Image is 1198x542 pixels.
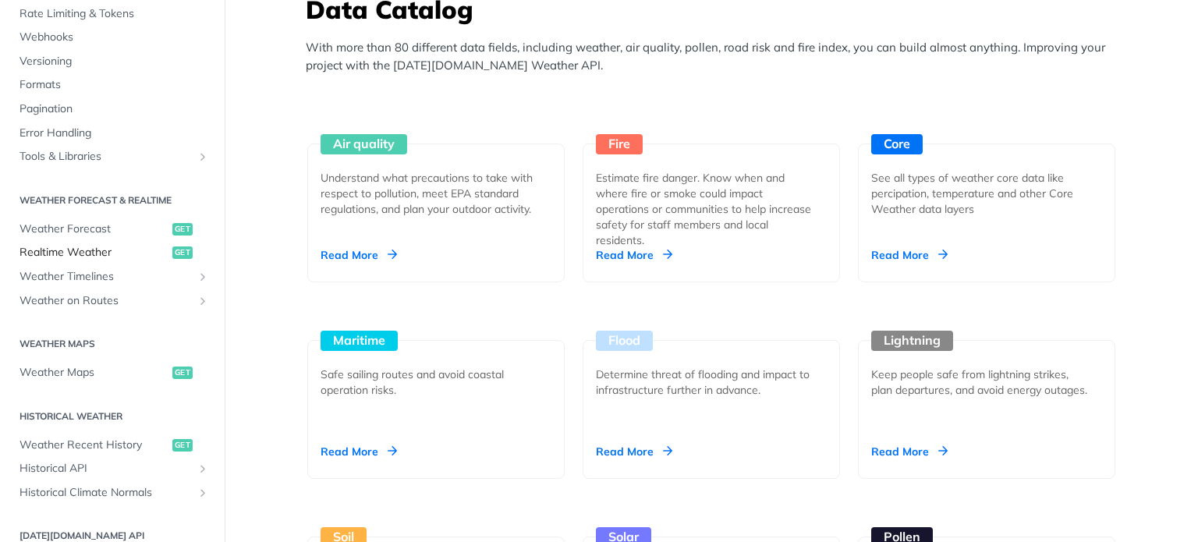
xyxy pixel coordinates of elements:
[197,151,209,163] button: Show subpages for Tools & Libraries
[172,246,193,259] span: get
[12,193,213,207] h2: Weather Forecast & realtime
[12,50,213,73] a: Versioning
[19,461,193,476] span: Historical API
[596,134,643,154] div: Fire
[321,367,539,398] div: Safe sailing routes and avoid coastal operation risks.
[871,331,953,351] div: Lightning
[197,487,209,499] button: Show subpages for Historical Climate Normals
[12,241,213,264] a: Realtime Weatherget
[12,218,213,241] a: Weather Forecastget
[871,444,948,459] div: Read More
[852,282,1122,479] a: Lightning Keep people safe from lightning strikes, plan departures, and avoid energy outages. Rea...
[321,331,398,351] div: Maritime
[301,86,571,282] a: Air quality Understand what precautions to take with respect to pollution, meet EPA standard regu...
[306,39,1125,74] p: With more than 80 different data fields, including weather, air quality, pollen, road risk and fi...
[321,247,397,263] div: Read More
[12,26,213,49] a: Webhooks
[871,170,1090,217] div: See all types of weather core data like percipation, temperature and other Core Weather data layers
[576,86,846,282] a: Fire Estimate fire danger. Know when and where fire or smoke could impact operations or communiti...
[12,289,213,313] a: Weather on RoutesShow subpages for Weather on Routes
[12,145,213,168] a: Tools & LibrariesShow subpages for Tools & Libraries
[197,271,209,283] button: Show subpages for Weather Timelines
[19,77,209,93] span: Formats
[19,54,209,69] span: Versioning
[19,30,209,45] span: Webhooks
[12,337,213,351] h2: Weather Maps
[12,265,213,289] a: Weather TimelinesShow subpages for Weather Timelines
[12,361,213,384] a: Weather Mapsget
[19,6,209,22] span: Rate Limiting & Tokens
[12,409,213,423] h2: Historical Weather
[12,457,213,480] a: Historical APIShow subpages for Historical API
[12,481,213,505] a: Historical Climate NormalsShow subpages for Historical Climate Normals
[871,247,948,263] div: Read More
[172,223,193,236] span: get
[19,365,168,381] span: Weather Maps
[321,170,539,217] div: Understand what precautions to take with respect to pollution, meet EPA standard regulations, and...
[321,444,397,459] div: Read More
[197,462,209,475] button: Show subpages for Historical API
[871,367,1090,398] div: Keep people safe from lightning strikes, plan departures, and avoid energy outages.
[19,293,193,309] span: Weather on Routes
[19,101,209,117] span: Pagination
[12,97,213,121] a: Pagination
[852,86,1122,282] a: Core See all types of weather core data like percipation, temperature and other Core Weather data...
[871,134,923,154] div: Core
[172,367,193,379] span: get
[197,295,209,307] button: Show subpages for Weather on Routes
[596,170,814,248] div: Estimate fire danger. Know when and where fire or smoke could impact operations or communities to...
[19,485,193,501] span: Historical Climate Normals
[19,126,209,141] span: Error Handling
[12,2,213,26] a: Rate Limiting & Tokens
[12,73,213,97] a: Formats
[19,221,168,237] span: Weather Forecast
[596,367,814,398] div: Determine threat of flooding and impact to infrastructure further in advance.
[19,149,193,165] span: Tools & Libraries
[12,122,213,145] a: Error Handling
[12,434,213,457] a: Weather Recent Historyget
[596,331,653,351] div: Flood
[172,439,193,452] span: get
[596,444,672,459] div: Read More
[321,134,407,154] div: Air quality
[596,247,672,263] div: Read More
[19,245,168,260] span: Realtime Weather
[19,437,168,453] span: Weather Recent History
[576,282,846,479] a: Flood Determine threat of flooding and impact to infrastructure further in advance. Read More
[19,269,193,285] span: Weather Timelines
[301,282,571,479] a: Maritime Safe sailing routes and avoid coastal operation risks. Read More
